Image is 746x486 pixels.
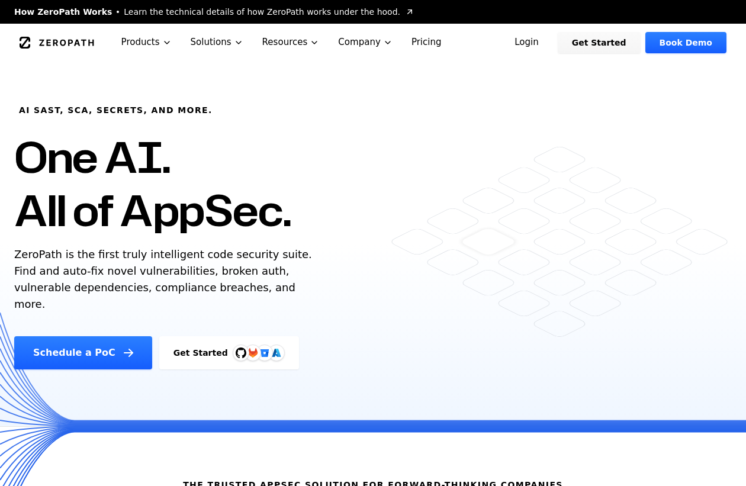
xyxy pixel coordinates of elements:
[258,346,271,359] svg: Bitbucket
[236,347,246,358] img: GitHub
[241,341,265,365] img: GitLab
[14,130,291,237] h1: One AI. All of AppSec.
[14,246,317,313] p: ZeroPath is the first truly intelligent code security suite. Find and auto-fix novel vulnerabilit...
[645,32,726,53] a: Book Demo
[329,24,402,61] button: Company
[402,24,451,61] a: Pricing
[558,32,641,53] a: Get Started
[253,24,329,61] button: Resources
[14,6,414,18] a: How ZeroPath WorksLearn the technical details of how ZeroPath works under the hood.
[272,348,281,358] img: Azure
[112,24,181,61] button: Products
[19,104,213,116] h6: AI SAST, SCA, Secrets, and more.
[159,336,299,369] a: Get StartedGitHubGitLabAzure
[14,6,112,18] span: How ZeroPath Works
[124,6,400,18] span: Learn the technical details of how ZeroPath works under the hood.
[14,336,152,369] a: Schedule a PoC
[500,32,553,53] a: Login
[181,24,253,61] button: Solutions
